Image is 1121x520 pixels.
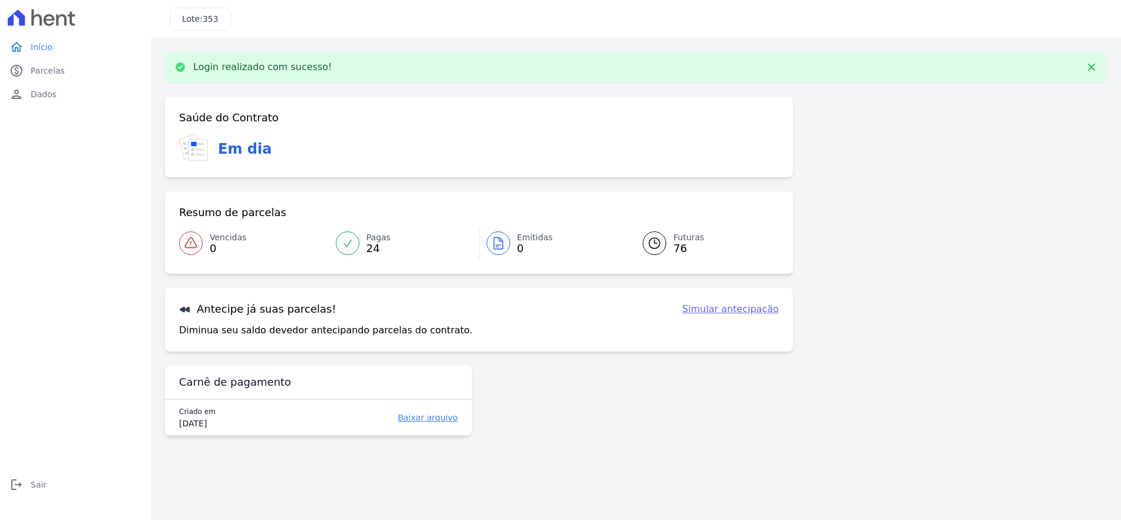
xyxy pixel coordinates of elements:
[182,13,219,25] h3: Lote:
[5,473,146,496] a: logoutSair
[179,111,279,125] h3: Saúde do Contrato
[179,406,280,418] div: Criado em
[31,65,65,77] span: Parcelas
[9,478,24,492] i: logout
[9,40,24,54] i: home
[5,35,146,59] a: homeInício
[329,227,479,260] a: Pagas 24
[366,231,391,244] span: Pagas
[682,302,779,316] a: Simular antecipação
[629,227,779,260] a: Futuras 76
[193,61,332,73] p: Login realizado com sucesso!
[179,227,329,260] a: Vencidas 0
[218,138,272,160] h3: Em dia
[203,14,219,24] span: 353
[673,244,704,253] span: 76
[179,418,280,429] div: [DATE]
[5,59,146,82] a: paidParcelas
[517,244,553,253] span: 0
[31,41,52,53] span: Início
[179,375,291,389] h3: Carnê de pagamento
[517,231,553,244] span: Emitidas
[309,412,458,423] a: Baixar arquivo
[210,244,246,253] span: 0
[480,227,629,260] a: Emitidas 0
[9,64,24,78] i: paid
[366,244,391,253] span: 24
[31,88,57,100] span: Dados
[179,206,286,220] h3: Resumo de parcelas
[31,479,47,491] span: Sair
[5,82,146,106] a: personDados
[673,231,704,244] span: Futuras
[210,231,246,244] span: Vencidas
[179,323,472,337] p: Diminua seu saldo devedor antecipando parcelas do contrato.
[179,302,336,316] h3: Antecipe já suas parcelas!
[9,87,24,101] i: person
